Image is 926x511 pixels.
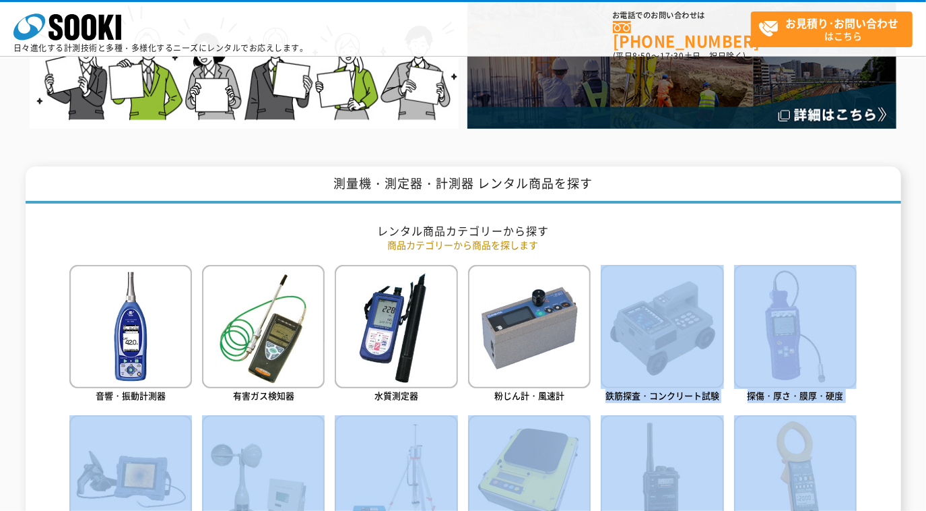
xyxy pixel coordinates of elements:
[202,265,325,388] img: 有害ガス検知器
[233,389,294,402] span: 有害ガス検知器
[374,389,418,402] span: 水質測定器
[13,44,308,52] p: 日々進化する計測技術と多種・多様化するニーズにレンタルでお応えします。
[748,389,844,402] span: 探傷・厚さ・膜厚・硬度
[494,389,564,402] span: 粉じん計・風速計
[660,50,684,62] span: 17:30
[751,11,913,47] a: お見積り･お問い合わせはこちら
[613,11,751,20] span: お電話でのお問い合わせは
[335,265,457,404] a: 水質測定器
[786,15,899,31] strong: お見積り･お問い合わせ
[335,265,457,388] img: 水質測定器
[613,50,746,62] span: (平日 ～ 土日、祝日除く)
[69,224,857,238] h2: レンタル商品カテゴリーから探す
[605,389,719,402] span: 鉄筋探査・コンクリート試験
[69,265,192,404] a: 音響・振動計測器
[613,21,751,49] a: [PHONE_NUMBER]
[26,167,901,204] h1: 測量機・測定器・計測器 レンタル商品を探す
[758,12,912,46] span: はこちら
[468,265,591,404] a: 粉じん計・風速計
[633,50,652,62] span: 8:50
[69,265,192,388] img: 音響・振動計測器
[601,265,723,388] img: 鉄筋探査・コンクリート試験
[202,265,325,404] a: 有害ガス検知器
[734,265,857,388] img: 探傷・厚さ・膜厚・硬度
[468,265,591,388] img: 粉じん計・風速計
[601,265,723,404] a: 鉄筋探査・コンクリート試験
[96,389,166,402] span: 音響・振動計測器
[69,238,857,252] p: 商品カテゴリーから商品を探します
[734,265,857,404] a: 探傷・厚さ・膜厚・硬度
